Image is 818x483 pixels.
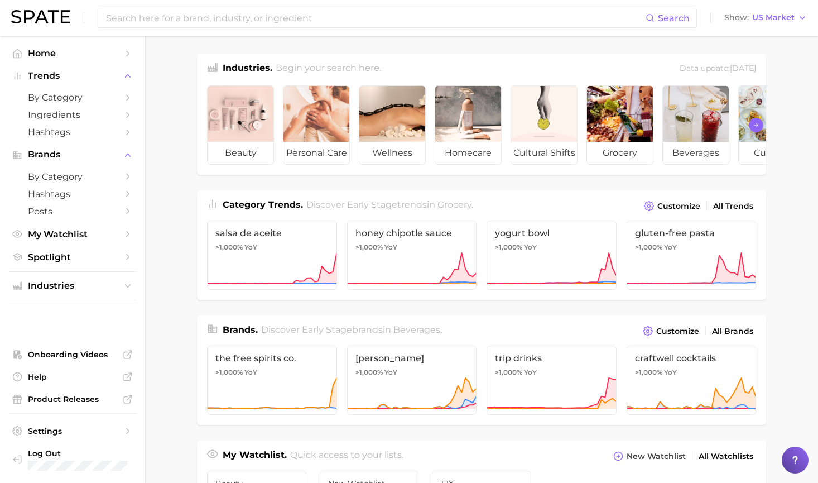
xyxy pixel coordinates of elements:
[635,243,662,251] span: >1,000%
[663,142,729,164] span: beverages
[487,221,617,290] a: yogurt bowl>1,000% YoY
[9,423,136,439] a: Settings
[208,142,273,164] span: beauty
[9,106,136,123] a: Ingredients
[696,449,756,464] a: All Watchlists
[524,368,537,377] span: YoY
[306,199,473,210] span: Discover Early Stage trends in .
[9,168,136,185] a: by Category
[28,372,117,382] span: Help
[290,448,403,464] h2: Quick access to your lists.
[437,199,471,210] span: grocery
[359,85,426,165] a: wellness
[511,85,578,165] a: cultural shifts
[11,10,70,23] img: SPATE
[713,202,753,211] span: All Trends
[9,445,136,474] a: Log out. Currently logged in with e-mail ameera.masud@digitas.com.
[635,228,748,238] span: gluten-free pasta
[355,353,469,364] span: [PERSON_NAME]
[276,61,381,76] h2: Begin your search here.
[721,11,810,25] button: ShowUS Market
[640,323,702,339] button: Customize
[28,252,117,262] span: Spotlight
[635,353,748,364] span: craftwell cocktails
[28,189,117,199] span: Hashtags
[9,45,136,62] a: Home
[244,243,257,252] span: YoY
[28,426,117,436] span: Settings
[355,368,383,376] span: >1,000%
[283,142,349,164] span: personal care
[680,61,756,76] div: Data update: [DATE]
[28,394,117,404] span: Product Releases
[724,15,749,21] span: Show
[9,203,136,220] a: Posts
[487,346,617,415] a: trip drinks>1,000% YoY
[435,85,502,165] a: homecare
[207,346,337,415] a: the free spirits co.>1,000% YoY
[384,243,397,252] span: YoY
[627,346,757,415] a: craftwell cocktails>1,000% YoY
[347,221,477,290] a: honey chipotle sauce>1,000% YoY
[207,85,274,165] a: beauty
[28,127,117,137] span: Hashtags
[664,243,677,252] span: YoY
[627,221,757,290] a: gluten-free pasta>1,000% YoY
[9,391,136,408] a: Product Releases
[28,109,117,120] span: Ingredients
[9,346,136,363] a: Onboarding Videos
[9,278,136,294] button: Industries
[658,13,690,23] span: Search
[28,448,140,458] span: Log Out
[215,228,329,238] span: salsa de aceite
[657,202,700,211] span: Customize
[215,243,243,251] span: >1,000%
[9,146,136,163] button: Brands
[664,368,677,377] span: YoY
[641,198,703,214] button: Customize
[359,142,425,164] span: wellness
[28,229,117,240] span: My Watchlist
[355,228,469,238] span: honey chipotle sauce
[699,452,753,461] span: All Watchlists
[283,85,350,165] a: personal care
[28,71,117,81] span: Trends
[261,324,442,335] span: Discover Early Stage brands in .
[223,61,272,76] h1: Industries.
[207,221,337,290] a: salsa de aceite>1,000% YoY
[495,353,608,364] span: trip drinks
[435,142,501,164] span: homecare
[28,281,117,291] span: Industries
[384,368,397,377] span: YoY
[28,206,117,217] span: Posts
[9,89,136,106] a: by Category
[28,171,117,182] span: by Category
[223,448,287,464] h1: My Watchlist.
[709,324,756,339] a: All Brands
[710,199,756,214] a: All Trends
[215,368,243,376] span: >1,000%
[355,243,383,251] span: >1,000%
[244,368,257,377] span: YoY
[28,92,117,103] span: by Category
[28,350,117,360] span: Onboarding Videos
[9,226,136,243] a: My Watchlist
[739,142,805,164] span: culinary
[495,243,522,251] span: >1,000%
[9,68,136,84] button: Trends
[9,369,136,385] a: Help
[223,199,303,210] span: Category Trends .
[495,228,608,238] span: yogurt bowl
[635,368,662,376] span: >1,000%
[587,142,653,164] span: grocery
[752,15,795,21] span: US Market
[627,452,686,461] span: New Watchlist
[215,353,329,364] span: the free spirits co.
[662,85,729,165] a: beverages
[9,248,136,266] a: Spotlight
[9,123,136,141] a: Hashtags
[738,85,805,165] a: culinary
[586,85,653,165] a: grocery
[28,150,117,160] span: Brands
[712,327,753,336] span: All Brands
